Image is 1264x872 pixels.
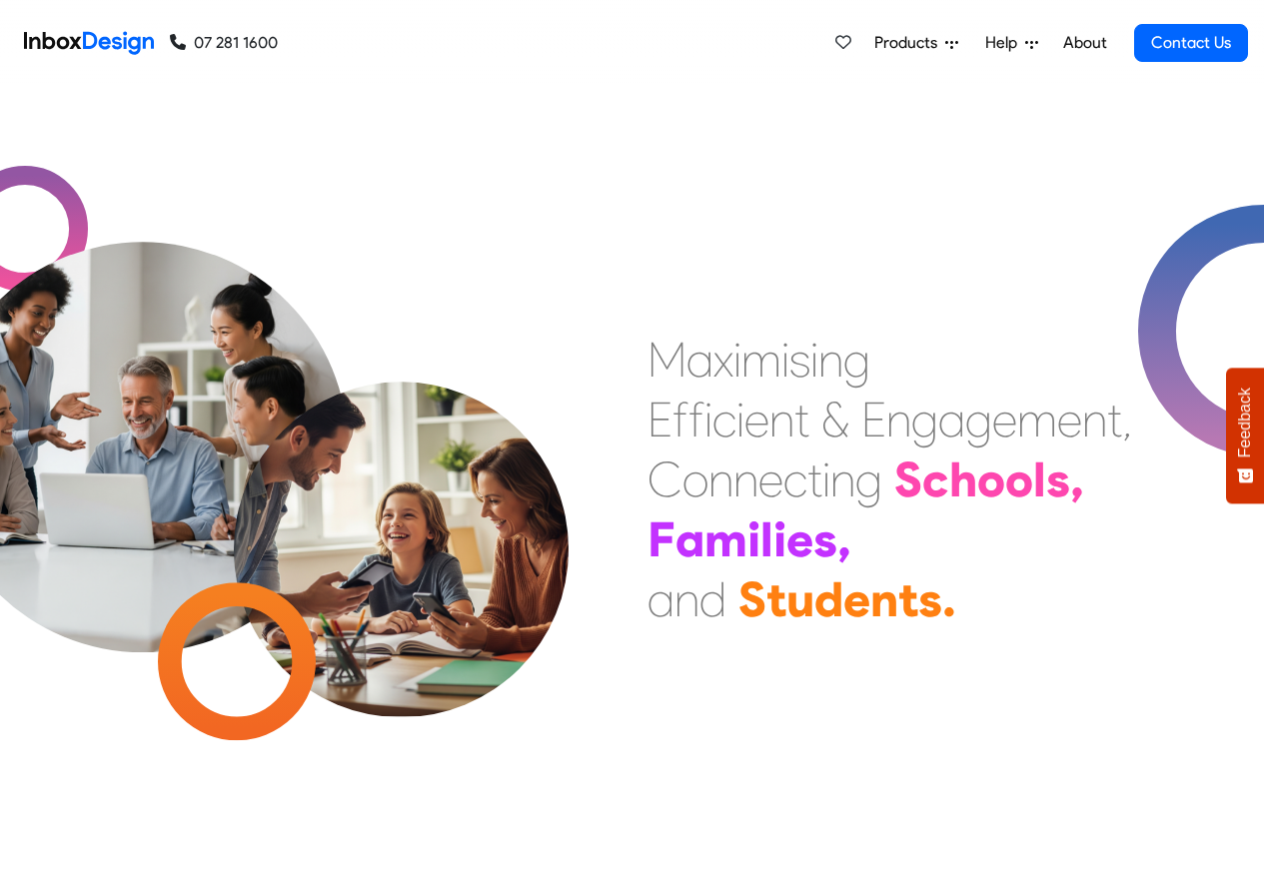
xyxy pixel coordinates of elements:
div: . [942,569,956,629]
a: Help [977,23,1046,63]
div: i [810,330,818,390]
div: m [1017,390,1057,449]
div: g [911,390,938,449]
div: i [704,390,712,449]
a: 07 281 1600 [170,31,278,55]
a: Products [866,23,966,63]
span: Products [874,31,945,55]
div: g [965,390,992,449]
div: i [822,449,830,509]
div: s [918,569,942,629]
div: , [837,509,851,569]
div: o [682,449,708,509]
div: x [713,330,733,390]
div: , [1122,390,1132,449]
div: n [818,330,843,390]
div: c [783,449,807,509]
div: e [1057,390,1082,449]
div: M [647,330,686,390]
div: i [736,390,744,449]
div: m [741,330,781,390]
div: g [855,449,882,509]
div: t [898,569,918,629]
a: About [1057,23,1112,63]
div: a [675,509,704,569]
div: o [1005,449,1033,509]
div: m [704,509,747,569]
div: s [813,509,837,569]
div: n [1082,390,1107,449]
img: parents_with_child.png [192,299,611,717]
div: n [886,390,911,449]
div: E [861,390,886,449]
div: e [843,569,870,629]
div: E [647,390,672,449]
div: n [674,569,699,629]
div: a [647,569,674,629]
a: Contact Us [1134,24,1248,62]
div: e [786,509,813,569]
div: n [870,569,898,629]
div: i [781,330,789,390]
div: e [758,449,783,509]
div: n [708,449,733,509]
div: i [773,509,786,569]
span: Feedback [1236,388,1254,457]
div: c [922,449,949,509]
div: t [766,569,786,629]
div: d [699,569,726,629]
div: S [894,449,922,509]
div: o [977,449,1005,509]
div: l [760,509,773,569]
div: d [814,569,843,629]
div: t [1107,390,1122,449]
div: c [712,390,736,449]
div: n [830,449,855,509]
div: , [1070,449,1084,509]
div: f [672,390,688,449]
div: F [647,509,675,569]
div: i [747,509,760,569]
div: i [733,330,741,390]
div: a [938,390,965,449]
div: Maximising Efficient & Engagement, Connecting Schools, Families, and Students. [647,330,1132,629]
div: t [807,449,822,509]
div: h [949,449,977,509]
div: f [688,390,704,449]
div: e [744,390,769,449]
div: n [769,390,794,449]
div: e [992,390,1017,449]
div: g [843,330,870,390]
div: C [647,449,682,509]
div: n [733,449,758,509]
div: t [794,390,809,449]
div: u [786,569,814,629]
button: Feedback - Show survey [1226,368,1264,503]
span: Help [985,31,1025,55]
div: a [686,330,713,390]
div: s [789,330,810,390]
div: S [738,569,766,629]
div: & [821,390,849,449]
div: l [1033,449,1046,509]
div: s [1046,449,1070,509]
